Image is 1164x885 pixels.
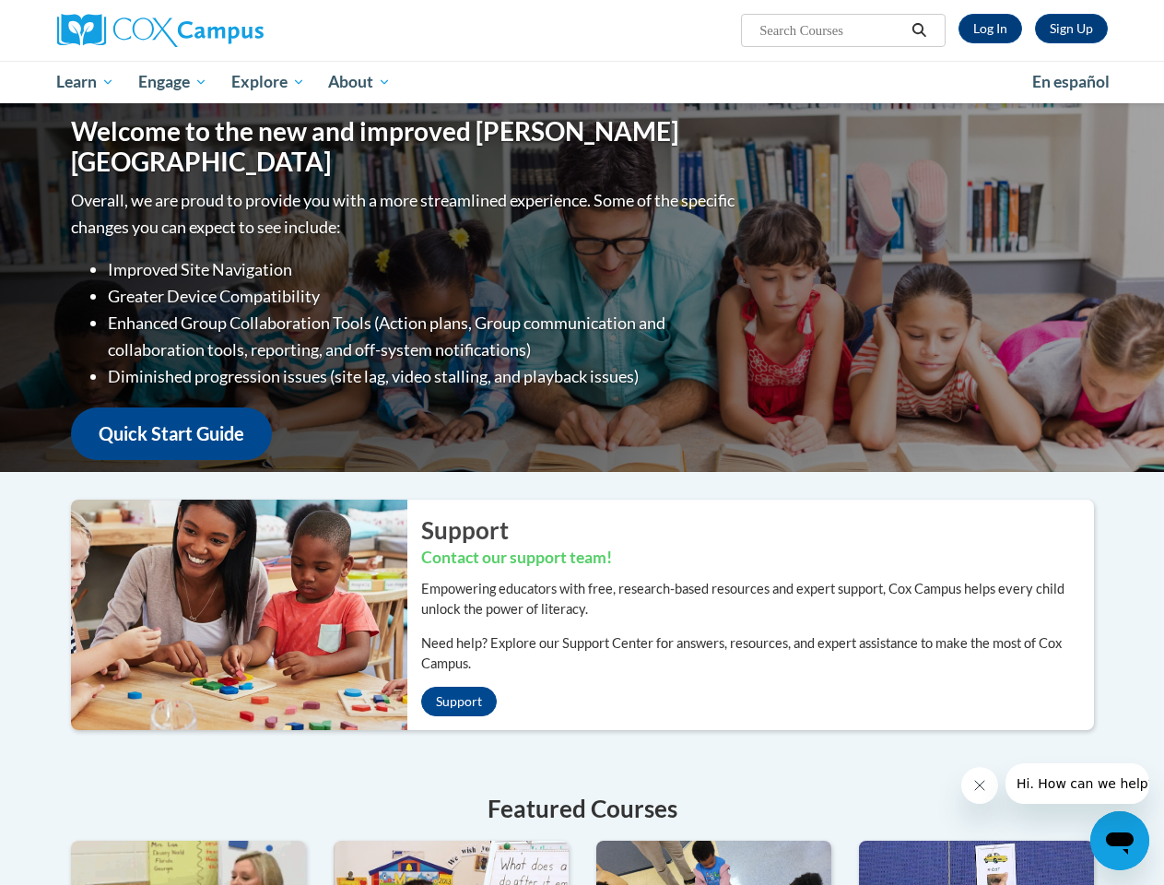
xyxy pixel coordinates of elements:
[421,513,1094,547] h2: Support
[56,71,114,93] span: Learn
[43,61,1122,103] div: Main menu
[219,61,317,103] a: Explore
[231,71,305,93] span: Explore
[108,256,739,283] li: Improved Site Navigation
[57,14,389,47] a: Cox Campus
[57,14,264,47] img: Cox Campus
[57,500,407,730] img: ...
[421,579,1094,619] p: Empowering educators with free, research-based resources and expert support, Cox Campus helps eve...
[71,115,739,177] h1: Welcome to the new and improved [PERSON_NAME][GEOGRAPHIC_DATA]
[905,19,933,41] button: Search
[71,791,1094,827] h4: Featured Courses
[71,407,272,460] a: Quick Start Guide
[758,19,905,41] input: Search Courses
[961,767,998,804] iframe: Close message
[316,61,403,103] a: About
[958,14,1022,43] a: Log In
[138,71,207,93] span: Engage
[45,61,127,103] a: Learn
[1020,63,1122,101] a: En español
[328,71,391,93] span: About
[1005,763,1149,804] iframe: Message from company
[1035,14,1108,43] a: Register
[421,633,1094,674] p: Need help? Explore our Support Center for answers, resources, and expert assistance to make the m...
[126,61,219,103] a: Engage
[108,310,739,363] li: Enhanced Group Collaboration Tools (Action plans, Group communication and collaboration tools, re...
[108,283,739,310] li: Greater Device Compatibility
[421,687,497,716] a: Support
[421,547,1094,570] h3: Contact our support team!
[1032,72,1110,91] span: En español
[11,13,149,28] span: Hi. How can we help?
[71,186,739,240] p: Overall, we are proud to provide you with a more streamlined experience. Some of the specific cha...
[1090,811,1149,870] iframe: Button to launch messaging window
[108,362,739,389] li: Diminished progression issues (site lag, video stalling, and playback issues)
